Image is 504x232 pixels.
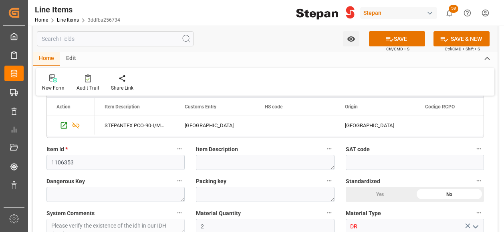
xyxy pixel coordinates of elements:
[196,177,226,186] span: Packing key
[46,177,85,186] span: Dangerous Key
[57,17,79,23] a: Line Items
[449,5,458,13] span: 58
[474,144,484,154] button: SAT code
[345,104,358,110] span: Origin
[196,209,241,218] span: Material Quantity
[77,84,99,92] div: Audit Trail
[386,46,409,52] span: Ctrl/CMD + S
[174,144,185,154] button: Item Id *
[60,52,82,66] div: Edit
[474,176,484,186] button: Standardized
[324,144,335,154] button: Item Description
[346,145,370,154] span: SAT code
[46,145,68,154] span: Item Id
[415,187,484,202] div: No
[46,209,95,218] span: System Comments
[440,4,458,22] button: show 58 new notifications
[265,104,282,110] span: HS code
[445,46,480,52] span: Ctrl/CMD + Shift + S
[369,31,425,46] button: SAVE
[360,5,440,20] button: Stepan
[296,6,355,20] img: Stepan_Company_logo.svg.png_1713531530.png
[174,176,185,186] button: Dangerous Key
[37,31,194,46] input: Search Fields
[335,116,415,135] div: [GEOGRAPHIC_DATA]
[474,208,484,218] button: Material Type
[105,104,140,110] span: Item Description
[346,177,380,186] span: Standardized
[324,176,335,186] button: Packing key
[42,84,65,92] div: New Form
[360,7,437,19] div: Stepan
[346,187,415,202] div: Yes
[174,208,185,218] button: System Comments
[185,104,216,110] span: Customs Entry
[346,209,381,218] span: Material Type
[56,104,71,110] div: Action
[175,116,255,135] div: [GEOGRAPHIC_DATA]
[433,31,490,46] button: SAVE & NEW
[33,52,60,66] div: Home
[111,84,133,92] div: Share Link
[196,145,238,154] span: Item Description
[343,31,359,46] button: open menu
[47,116,95,135] div: Press SPACE to select this row.
[35,17,48,23] a: Home
[425,104,455,110] span: Codigo RCPO
[95,116,175,135] div: STEPANTEX PCO-90-I/MB PQ104 DR51 200k
[324,208,335,218] button: Material Quantity
[458,4,476,22] button: Help Center
[35,4,120,16] div: Line Items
